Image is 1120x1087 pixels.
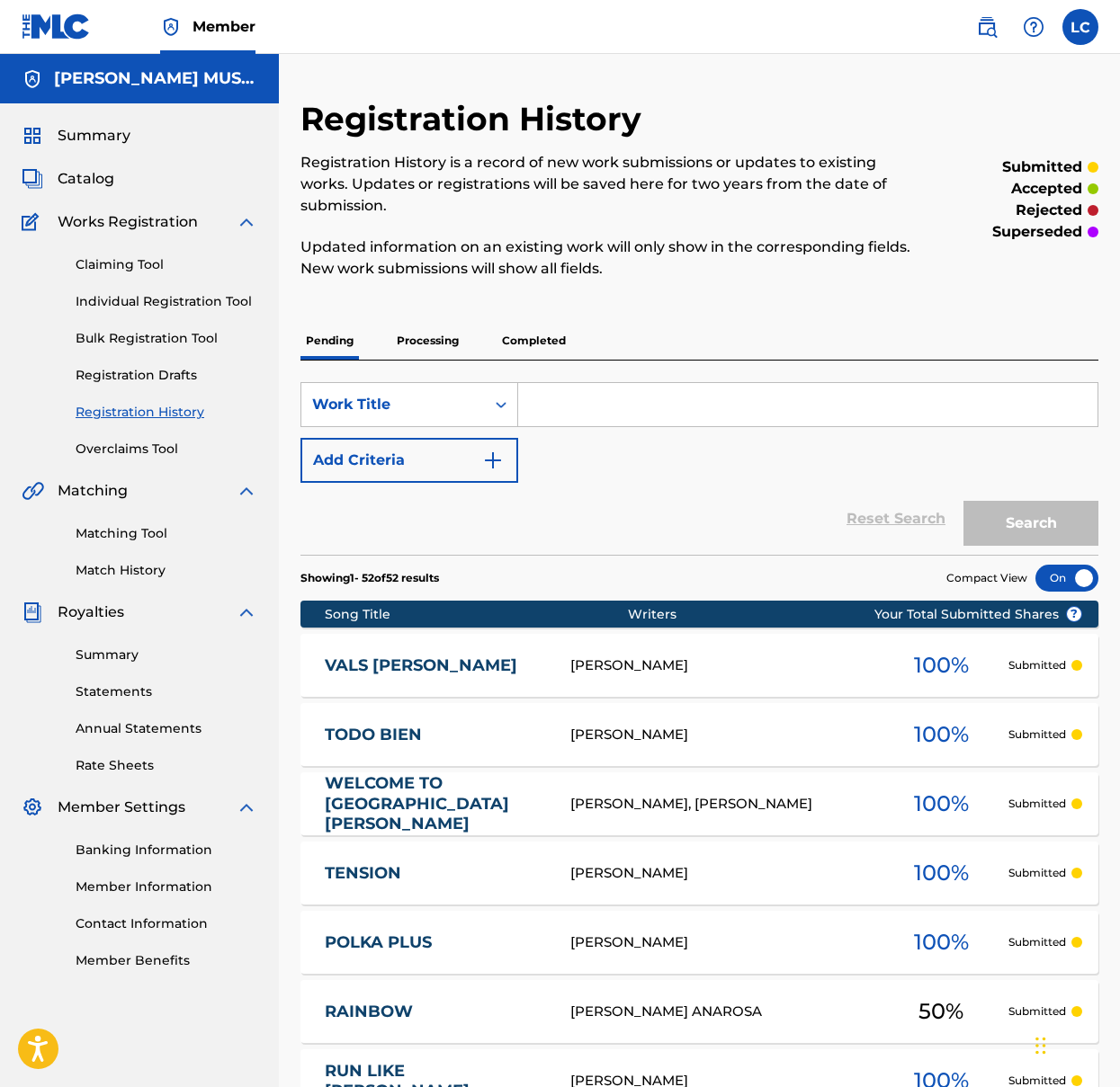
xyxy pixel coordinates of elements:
a: Bulk Registration Tool [76,329,257,348]
img: Top Rightsholder [160,16,182,38]
a: Matching Tool [76,524,257,543]
a: Annual Statements [76,719,257,738]
span: Member [193,16,255,37]
a: TENSION [325,863,547,884]
img: Member Settings [22,797,43,818]
div: Drag [1035,1019,1046,1073]
span: Your Total Submitted Shares [874,605,1082,624]
a: Individual Registration Tool [76,292,257,311]
p: Submitted [1008,934,1066,950]
div: [PERSON_NAME] [570,725,874,745]
span: 50 % [918,995,963,1028]
p: Processing [391,322,464,360]
div: Song Title [325,605,629,624]
img: expand [236,601,257,623]
a: Public Search [969,9,1005,45]
a: Member Benefits [76,951,257,970]
a: WELCOME TO [GEOGRAPHIC_DATA][PERSON_NAME] [325,773,547,834]
a: Overclaims Tool [76,440,257,459]
button: Add Criteria [300,438,518,483]
a: SummarySummary [22,125,130,147]
p: Completed [497,322,571,360]
a: Summary [76,646,257,664]
img: Summary [22,125,43,147]
p: Submitted [1008,657,1066,673]
div: [PERSON_NAME] [570,863,874,884]
p: rejected [1016,200,1082,221]
img: 9d2ae6d4665cec9f34b9.svg [482,450,504,471]
a: RAINBOW [325,1002,547,1022]
a: Member Information [76,878,257,896]
span: 100 % [914,926,969,958]
iframe: Chat Widget [1030,1001,1120,1087]
span: ? [1067,607,1081,621]
span: 100 % [914,788,969,820]
span: Catalog [58,168,114,190]
a: Statements [76,682,257,701]
p: Submitted [1008,796,1066,812]
span: 100 % [914,718,969,751]
img: expand [236,480,257,502]
a: VALS [PERSON_NAME] [325,655,547,676]
div: Writers [628,605,931,624]
div: [PERSON_NAME] [570,932,874,953]
p: accepted [1011,178,1082,200]
img: expand [236,797,257,818]
div: Work Title [312,394,474,415]
div: User Menu [1062,9,1098,45]
a: Rate Sheets [76,756,257,775]
a: Contact Information [76,914,257,933]
iframe: Resource Center [1070,753,1120,898]
span: Summary [58,125,130,147]
h5: MAXIMO AGUIRRE MUSIC PUBLISHING, INC. [54,68,257,89]
span: Compact View [946,570,1027,586]
img: Works Registration [22,211,45,233]
a: CatalogCatalog [22,168,114,190]
p: Showing 1 - 52 of 52 results [300,570,439,586]
div: [PERSON_NAME] ANAROSA [570,1002,874,1022]
a: POLKA PLUS [325,932,547,953]
a: TODO BIEN [325,725,547,745]
img: MLC Logo [22,13,91,40]
img: expand [236,211,257,233]
img: Matching [22,480,44,502]
a: Registration Drafts [76,366,257,385]
div: Help [1016,9,1052,45]
span: 100 % [914,857,969,889]
span: 100 % [914,649,969,682]
p: submitted [1002,156,1082,178]
form: Search Form [300,382,1098,555]
img: search [976,16,998,38]
p: Submitted [1008,1003,1066,1020]
img: help [1023,16,1044,38]
span: Royalties [58,601,124,623]
img: Catalog [22,168,43,190]
a: Claiming Tool [76,255,257,274]
p: Submitted [1008,726,1066,743]
div: [PERSON_NAME] [570,655,874,676]
a: Banking Information [76,841,257,860]
p: Registration History is a record of new work submissions or updates to existing works. Updates or... [300,152,915,217]
div: [PERSON_NAME], [PERSON_NAME] [570,794,874,815]
img: Royalties [22,601,43,623]
p: Submitted [1008,865,1066,881]
a: Registration History [76,403,257,422]
span: Matching [58,480,128,502]
p: superseded [992,221,1082,243]
span: Member Settings [58,797,185,818]
img: Accounts [22,68,43,90]
h2: Registration History [300,99,650,139]
p: Updated information on an existing work will only show in the corresponding fields. New work subm... [300,236,915,280]
a: Match History [76,561,257,580]
span: Works Registration [58,211,198,233]
p: Pending [300,322,359,360]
